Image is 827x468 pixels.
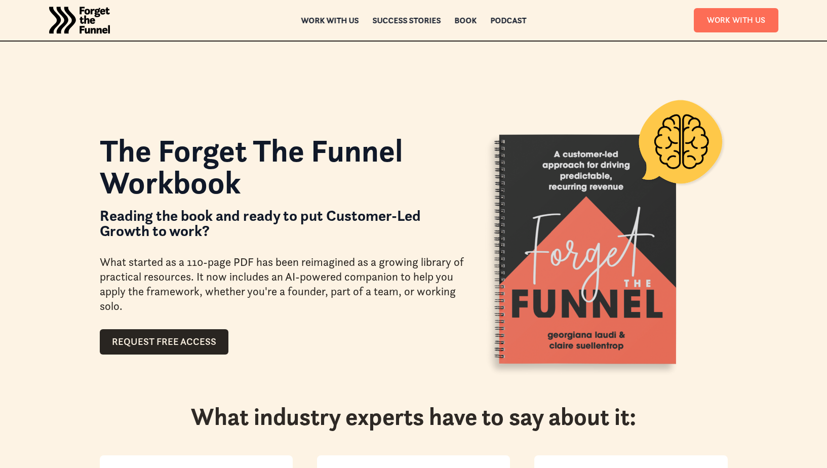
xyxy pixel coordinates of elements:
[100,206,421,240] strong: Reading the book and ready to put Customer-Led Growth to work?
[454,17,477,24] a: Book
[100,135,464,198] h1: The Forget The Funnel Workbook
[191,402,636,432] h2: What industry experts have to say about it:
[301,17,359,24] a: Work with us
[490,17,526,24] a: Podcast
[100,329,228,355] a: Request Free Access
[100,255,464,314] div: What started as a 110-page PDF has been reimagined as a growing library of practical resources. I...
[372,17,441,24] a: Success Stories
[694,8,778,32] a: Work With Us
